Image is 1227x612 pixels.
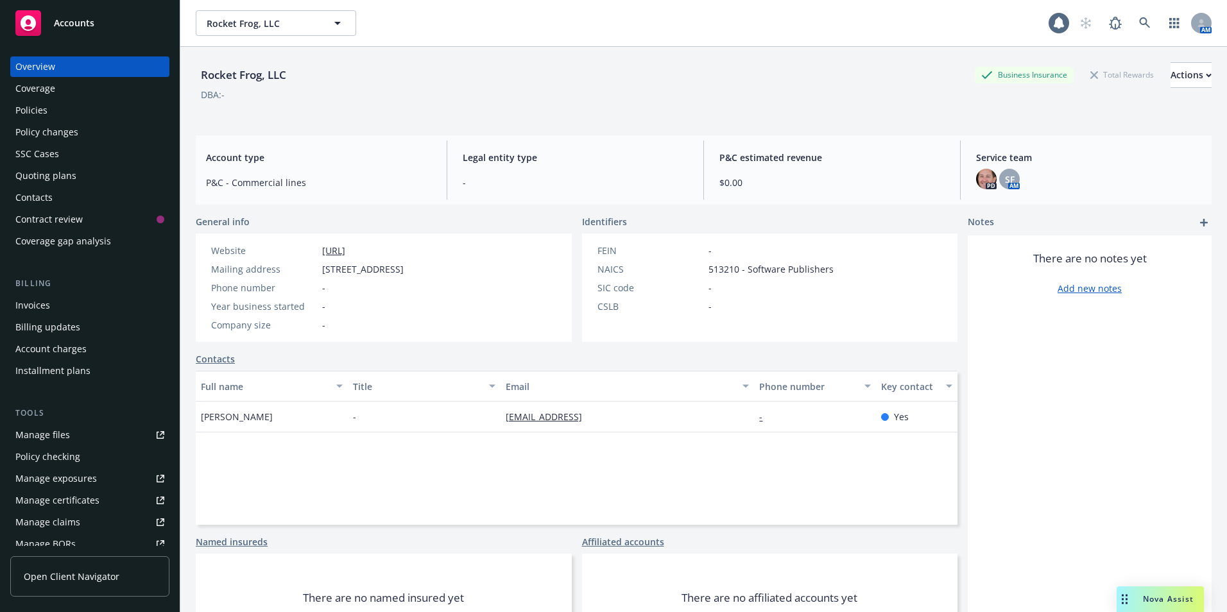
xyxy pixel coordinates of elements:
[201,88,225,101] div: DBA: -
[876,371,957,402] button: Key contact
[15,56,55,77] div: Overview
[211,281,317,294] div: Phone number
[976,169,997,189] img: photo
[10,407,169,420] div: Tools
[1132,10,1158,36] a: Search
[10,446,169,467] a: Policy checking
[1117,586,1133,612] div: Drag to move
[322,318,325,332] span: -
[54,18,94,28] span: Accounts
[10,166,169,186] a: Quoting plans
[15,122,78,142] div: Policy changes
[207,17,318,30] span: Rocket Frog, LLC
[15,78,55,99] div: Coverage
[201,410,273,423] span: [PERSON_NAME]
[201,380,329,393] div: Full name
[24,570,119,583] span: Open Client Navigator
[10,512,169,532] a: Manage claims
[10,144,169,164] a: SSC Cases
[10,5,169,41] a: Accounts
[348,371,500,402] button: Title
[322,281,325,294] span: -
[10,277,169,290] div: Billing
[1073,10,1099,36] a: Start snowing
[15,166,76,186] div: Quoting plans
[10,534,169,554] a: Manage BORs
[1058,282,1122,295] a: Add new notes
[15,295,50,316] div: Invoices
[708,281,712,294] span: -
[759,411,773,423] a: -
[10,122,169,142] a: Policy changes
[463,176,688,189] span: -
[322,300,325,313] span: -
[894,410,909,423] span: Yes
[597,281,703,294] div: SIC code
[1162,10,1187,36] a: Switch app
[10,56,169,77] a: Overview
[881,380,938,393] div: Key contact
[15,534,76,554] div: Manage BORs
[463,151,688,164] span: Legal entity type
[754,371,876,402] button: Phone number
[975,67,1074,83] div: Business Insurance
[196,67,291,83] div: Rocket Frog, LLC
[708,262,834,276] span: 513210 - Software Publishers
[1103,10,1128,36] a: Report a Bug
[211,318,317,332] div: Company size
[1196,215,1212,230] a: add
[1005,173,1015,186] span: SF
[10,78,169,99] a: Coverage
[196,535,268,548] a: Named insureds
[15,490,99,511] div: Manage certificates
[1084,67,1160,83] div: Total Rewards
[1033,251,1147,266] span: There are no notes yet
[1143,593,1194,604] span: Nova Assist
[15,468,97,489] div: Manage exposures
[211,262,317,276] div: Mailing address
[10,361,169,381] a: Installment plans
[353,410,356,423] span: -
[759,380,857,393] div: Phone number
[682,590,857,606] span: There are no affiliated accounts yet
[303,590,464,606] span: There are no named insured yet
[10,468,169,489] a: Manage exposures
[582,535,664,548] a: Affiliated accounts
[196,352,235,366] a: Contacts
[501,371,755,402] button: Email
[708,300,712,313] span: -
[211,300,317,313] div: Year business started
[10,295,169,316] a: Invoices
[10,231,169,251] a: Coverage gap analysis
[196,215,250,228] span: General info
[15,339,87,359] div: Account charges
[196,10,356,36] button: Rocket Frog, LLC
[597,244,703,257] div: FEIN
[708,244,712,257] span: -
[206,176,431,189] span: P&C - Commercial lines
[10,425,169,445] a: Manage files
[15,144,59,164] div: SSC Cases
[10,339,169,359] a: Account charges
[976,151,1201,164] span: Service team
[719,176,945,189] span: $0.00
[10,187,169,208] a: Contacts
[968,215,994,230] span: Notes
[582,215,627,228] span: Identifiers
[15,361,90,381] div: Installment plans
[506,380,735,393] div: Email
[15,446,80,467] div: Policy checking
[1171,63,1212,87] div: Actions
[206,151,431,164] span: Account type
[15,209,83,230] div: Contract review
[15,187,53,208] div: Contacts
[15,231,111,251] div: Coverage gap analysis
[1171,62,1212,88] button: Actions
[196,371,348,402] button: Full name
[15,512,80,532] div: Manage claims
[10,317,169,337] a: Billing updates
[211,244,317,257] div: Website
[10,100,169,121] a: Policies
[1117,586,1204,612] button: Nova Assist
